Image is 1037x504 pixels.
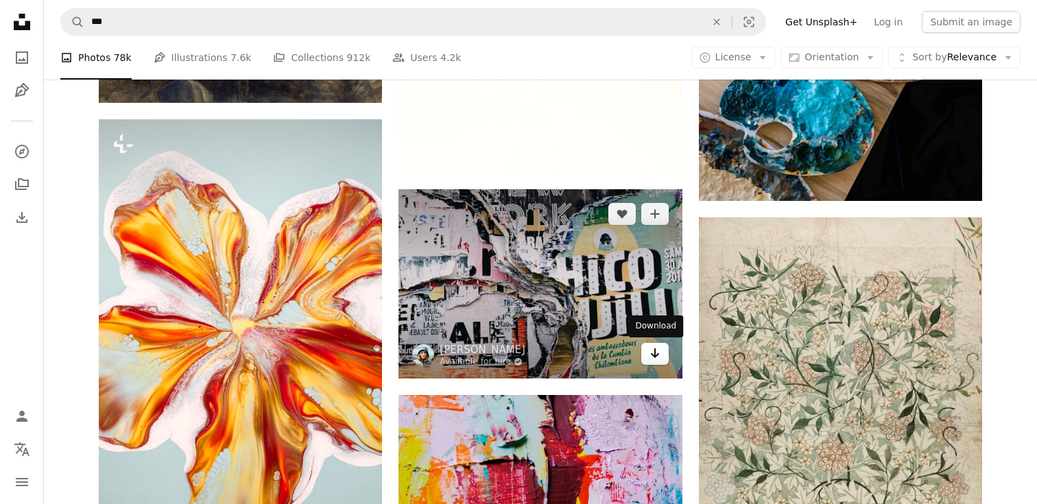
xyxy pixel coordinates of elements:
a: Photos [8,44,36,71]
button: Clear [702,9,732,35]
a: Download [641,343,669,365]
span: 7.6k [230,50,251,65]
button: Language [8,435,36,463]
button: Search Unsplash [61,9,84,35]
img: closeup photo of torn papers [398,189,682,379]
span: Orientation [804,51,859,62]
a: Illustrations 7.6k [154,36,252,80]
a: Get Unsplash+ [777,11,866,33]
button: Add to Collection [641,203,669,225]
span: Sort by [912,51,946,62]
button: Orientation [780,47,883,69]
span: License [715,51,752,62]
button: Like [608,203,636,225]
a: Illustrations [8,77,36,104]
a: Collections [8,171,36,198]
button: Sort byRelevance [888,47,1021,69]
div: Download [629,315,684,337]
a: Available for hire [440,357,525,368]
a: [PERSON_NAME] [440,343,525,357]
a: a painting of a flower on a blue background [99,325,382,337]
button: Menu [8,468,36,496]
a: Home — Unsplash [8,8,36,38]
a: Users 4.2k [392,36,461,80]
button: Submit an image [922,11,1021,33]
button: Visual search [732,9,765,35]
span: 4.2k [440,50,461,65]
a: Log in [866,11,911,33]
button: License [691,47,776,69]
a: Explore [8,138,36,165]
span: Relevance [912,51,997,64]
span: 912k [346,50,370,65]
a: Collections 912k [273,36,370,80]
a: closeup photo of torn papers [398,277,682,289]
a: green and white floral textile [699,424,982,436]
img: Go to Alice Donovan Rouse's profile [412,344,434,366]
form: Find visuals sitewide [60,8,766,36]
a: Log in / Sign up [8,403,36,430]
a: Download History [8,204,36,231]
